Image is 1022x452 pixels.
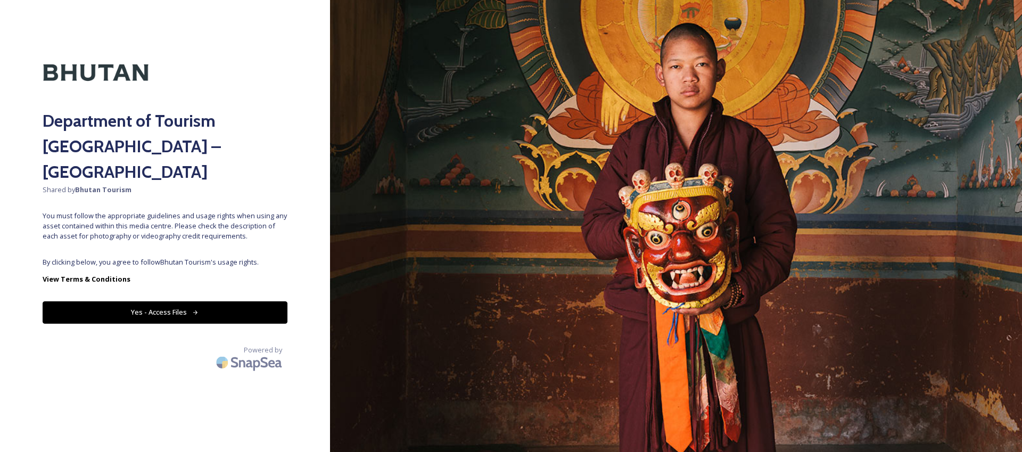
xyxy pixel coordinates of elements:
h2: Department of Tourism [GEOGRAPHIC_DATA] – [GEOGRAPHIC_DATA] [43,108,287,185]
span: You must follow the appropriate guidelines and usage rights when using any asset contained within... [43,211,287,242]
span: Shared by [43,185,287,195]
img: SnapSea Logo [213,350,287,375]
span: By clicking below, you agree to follow Bhutan Tourism 's usage rights. [43,257,287,267]
button: Yes - Access Files [43,301,287,323]
a: View Terms & Conditions [43,273,287,285]
img: Kingdom-of-Bhutan-Logo.png [43,43,149,103]
span: Powered by [244,345,282,355]
strong: View Terms & Conditions [43,274,130,284]
strong: Bhutan Tourism [75,185,131,194]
